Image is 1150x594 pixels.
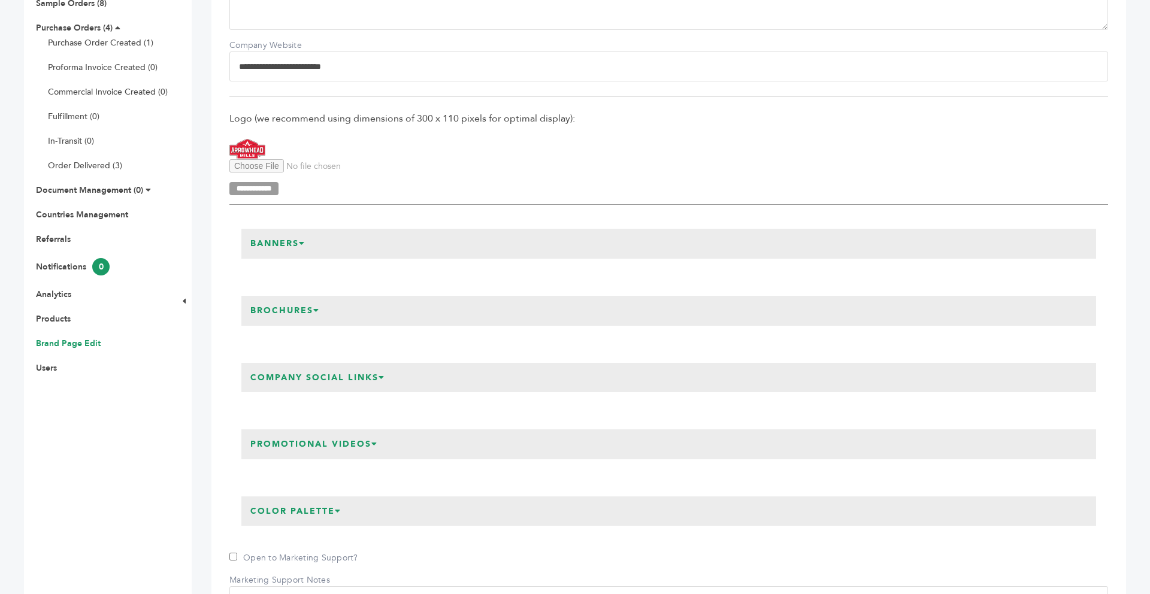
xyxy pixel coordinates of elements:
a: Countries Management [36,209,128,220]
a: Fulfillment (0) [48,111,99,122]
a: Brand Page Edit [36,338,101,349]
h3: Company Social Links [241,363,394,393]
a: Purchase Order Created (1) [48,37,153,49]
label: Marketing Support Notes [229,574,330,586]
span: Logo (we recommend using dimensions of 300 x 110 pixels for optimal display): [229,112,1108,125]
input: Open to Marketing Support? [229,553,237,560]
a: Commercial Invoice Created (0) [48,86,168,98]
span: 0 [92,258,110,275]
a: Proforma Invoice Created (0) [48,62,158,73]
a: In-Transit (0) [48,135,94,147]
h3: Color Palette [241,496,350,526]
label: Open to Marketing Support? [229,552,358,564]
a: Referrals [36,234,71,245]
a: Purchase Orders (4) [36,22,113,34]
a: Products [36,313,71,325]
h3: Brochures [241,296,329,326]
a: Analytics [36,289,71,300]
h3: Promotional Videos [241,429,387,459]
a: Order Delivered (3) [48,160,122,171]
a: Document Management (0) [36,184,143,196]
a: Notifications0 [36,261,110,272]
a: Users [36,362,57,374]
label: Company Website [229,40,313,51]
h3: Banners [241,229,314,259]
img: Arrowhead Mills [229,139,265,159]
